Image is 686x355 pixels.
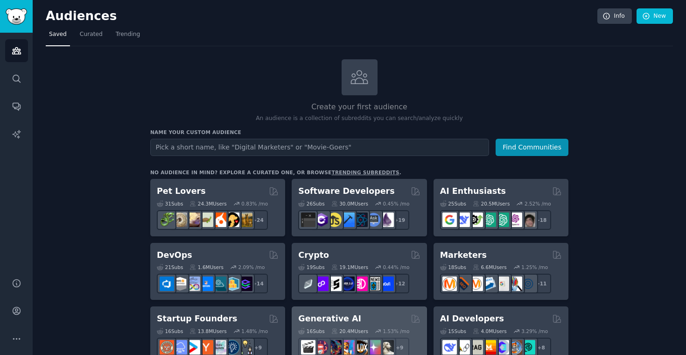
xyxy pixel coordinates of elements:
img: Rag [469,340,483,355]
img: PlatformEngineers [238,277,252,291]
div: 30.0M Users [331,200,368,207]
img: Docker_DevOps [186,277,200,291]
img: DeepSeek [455,213,470,227]
img: dogbreed [238,213,252,227]
div: + 18 [532,210,551,230]
img: iOSProgramming [340,213,355,227]
img: content_marketing [442,277,457,291]
img: FluxAI [353,340,368,355]
div: 20.4M Users [331,328,368,334]
h2: Startup Founders [157,313,237,325]
div: + 24 [248,210,268,230]
img: AWS_Certified_Experts [173,277,187,291]
div: 26 Sub s [298,200,324,207]
img: csharp [314,213,329,227]
div: 0.44 % /mo [383,264,410,270]
img: SaaS [173,340,187,355]
button: Find Communities [496,139,568,156]
img: Emailmarketing [482,277,496,291]
img: ethstaker [327,277,342,291]
a: Trending [112,27,143,46]
div: 2.09 % /mo [238,264,265,270]
img: reactnative [353,213,368,227]
img: indiehackers [212,340,226,355]
img: DeepSeek [442,340,457,355]
h2: AI Developers [440,313,504,325]
a: trending subreddits [331,170,399,175]
a: New [637,8,673,24]
div: 15 Sub s [440,328,466,334]
img: MistralAI [482,340,496,355]
img: AIDevelopersSociety [521,340,535,355]
img: cockatiel [212,213,226,227]
div: No audience in mind? Explore a curated one, or browse . [150,169,401,176]
span: Curated [80,30,103,39]
div: 18 Sub s [440,264,466,270]
a: Info [597,8,632,24]
div: 13.8M Users [189,328,226,334]
img: MarketingResearch [508,277,522,291]
div: 1.53 % /mo [383,328,410,334]
img: Entrepreneurship [225,340,239,355]
img: azuredevops [160,277,174,291]
img: chatgpt_promptDesign [482,213,496,227]
a: Curated [77,27,106,46]
div: 1.48 % /mo [241,328,268,334]
div: 6.6M Users [473,264,507,270]
img: bigseo [455,277,470,291]
img: aws_cdk [225,277,239,291]
img: startup [186,340,200,355]
h3: Name your custom audience [150,129,568,135]
div: + 14 [248,274,268,293]
img: OpenSourceAI [495,340,509,355]
img: aivideo [301,340,315,355]
img: DevOpsLinks [199,277,213,291]
h2: Software Developers [298,185,394,197]
div: + 12 [390,274,409,293]
img: GummySearch logo [6,8,27,25]
img: CryptoNews [366,277,381,291]
img: platformengineering [212,277,226,291]
span: Trending [116,30,140,39]
span: Saved [49,30,67,39]
img: turtle [199,213,213,227]
div: 19 Sub s [298,264,324,270]
div: + 19 [390,210,409,230]
div: 4.0M Users [473,328,507,334]
div: 24.3M Users [189,200,226,207]
img: OnlineMarketing [521,277,535,291]
img: GoogleGeminiAI [442,213,457,227]
img: 0xPolygon [314,277,329,291]
div: + 11 [532,274,551,293]
div: 1.25 % /mo [521,264,548,270]
h2: Marketers [440,249,487,261]
img: herpetology [160,213,174,227]
div: 16 Sub s [298,328,324,334]
img: learnjavascript [327,213,342,227]
div: 21 Sub s [157,264,183,270]
div: 31 Sub s [157,200,183,207]
h2: Crypto [298,249,329,261]
img: ballpython [173,213,187,227]
div: 20.5M Users [473,200,510,207]
img: web3 [340,277,355,291]
img: AskComputerScience [366,213,381,227]
div: 25 Sub s [440,200,466,207]
img: elixir [379,213,394,227]
h2: Create your first audience [150,101,568,113]
img: deepdream [327,340,342,355]
h2: Generative AI [298,313,361,325]
img: AskMarketing [469,277,483,291]
div: 1.6M Users [189,264,224,270]
input: Pick a short name, like "Digital Marketers" or "Movie-Goers" [150,139,489,156]
img: DreamBooth [379,340,394,355]
p: An audience is a collection of subreddits you can search/analyze quickly [150,114,568,123]
img: leopardgeckos [186,213,200,227]
img: defiblockchain [353,277,368,291]
h2: Audiences [46,9,597,24]
img: llmops [508,340,522,355]
div: 0.83 % /mo [241,200,268,207]
img: PetAdvice [225,213,239,227]
img: ethfinance [301,277,315,291]
img: dalle2 [314,340,329,355]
